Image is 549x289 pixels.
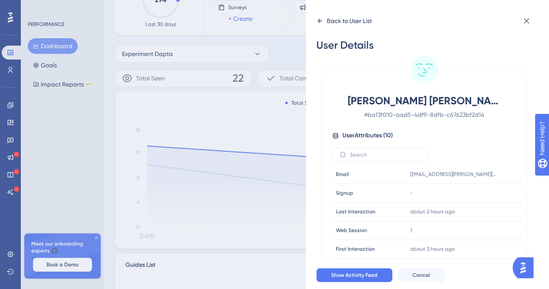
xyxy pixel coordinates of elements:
button: Cancel [398,268,445,282]
span: User Attributes ( 10 ) [342,130,393,141]
span: Cancel [412,272,430,279]
time: about 3 hours ago [410,246,455,252]
span: Last Interaction [336,208,375,215]
span: Need Help? [20,2,54,13]
button: Show Activity Feed [316,268,392,282]
span: - [410,189,413,196]
div: User Details [316,38,532,52]
time: about 2 hours ago [410,209,455,215]
span: Signup [336,189,353,196]
span: [EMAIL_ADDRESS][PERSON_NAME][DOMAIN_NAME] [410,171,497,178]
span: First Interaction [336,246,375,252]
div: Back to User List [327,16,372,26]
input: Search [350,152,420,158]
span: [PERSON_NAME] [PERSON_NAME] [PERSON_NAME] [348,94,500,108]
span: # ba13f010-aad5-4df9-8dfb-c67623bf2d14 [348,110,500,120]
span: Email [336,171,349,178]
span: Show Activity Feed [331,272,378,279]
span: 1 [410,227,412,234]
span: Web Session [336,227,367,234]
iframe: UserGuiding AI Assistant Launcher [513,255,539,281]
